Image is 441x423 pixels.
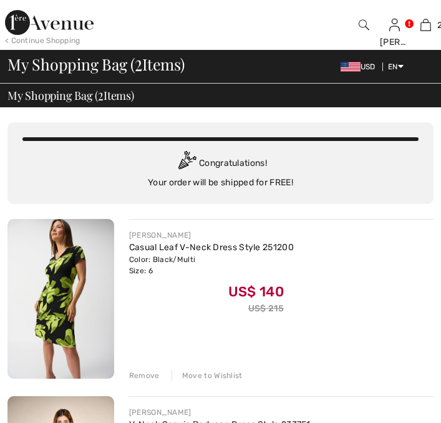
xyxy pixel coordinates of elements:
img: My Info [389,17,400,32]
a: 2 [411,17,440,32]
span: EN [388,62,404,71]
div: Move to Wishlist [172,370,243,381]
img: US Dollar [341,62,361,72]
img: Casual Leaf V-Neck Dress Style 251200 [7,219,114,379]
img: search the website [359,17,369,32]
div: [PERSON_NAME] [129,407,311,418]
div: Remove [129,370,160,381]
div: Color: Black/Multi Size: 6 [129,254,294,276]
img: 1ère Avenue [5,10,94,35]
span: 2 [135,52,142,73]
span: US$ 140 [228,279,284,300]
div: [PERSON_NAME] [380,36,409,49]
a: Casual Leaf V-Neck Dress Style 251200 [129,242,294,253]
div: [PERSON_NAME] [129,230,294,241]
span: 2 [98,87,104,102]
span: My Shopping Bag ( Items) [7,56,185,72]
a: Sign In [389,19,400,30]
s: US$ 215 [248,303,284,314]
div: Congratulations! Your order will be shipped for FREE! [22,151,419,189]
span: USD [341,62,380,71]
div: < Continue Shopping [5,35,80,46]
span: My Shopping Bag ( Items) [7,90,134,101]
img: My Bag [420,17,431,32]
img: Congratulation2.svg [174,151,199,176]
